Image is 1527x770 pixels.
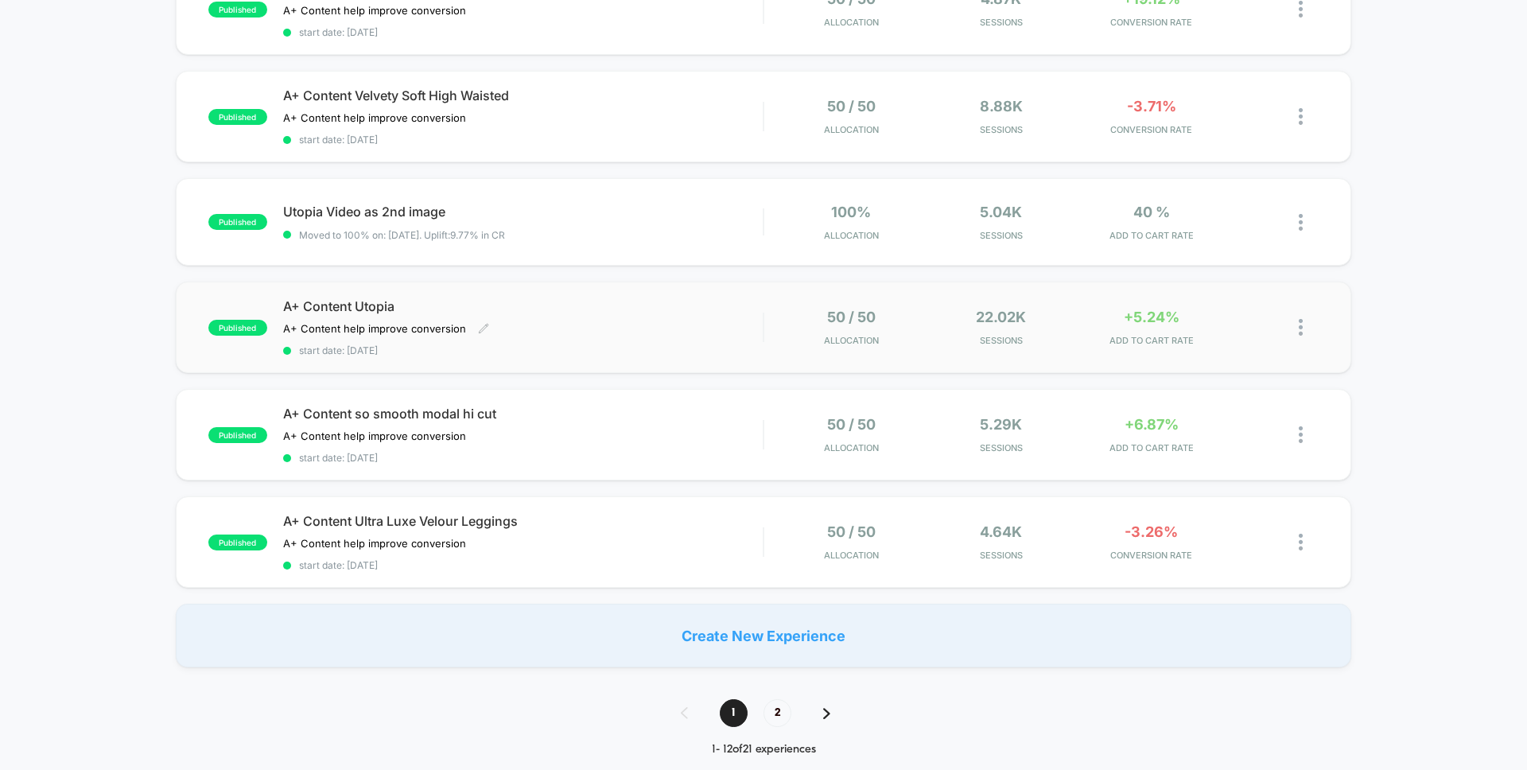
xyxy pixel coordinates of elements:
[283,559,763,571] span: start date: [DATE]
[1299,426,1303,443] img: close
[1125,416,1179,433] span: +6.87%
[208,427,267,443] span: published
[208,320,267,336] span: published
[208,2,267,17] span: published
[208,109,267,125] span: published
[976,309,1026,325] span: 22.02k
[208,214,267,230] span: published
[283,298,763,314] span: A+ Content Utopia
[283,322,466,335] span: A+ Content help improve conversion
[1080,230,1222,241] span: ADD TO CART RATE
[824,442,879,453] span: Allocation
[1299,108,1303,125] img: close
[299,229,505,241] span: Moved to 100% on: [DATE] . Uplift: 9.77% in CR
[1080,17,1222,28] span: CONVERSION RATE
[283,204,763,220] span: Utopia Video as 2nd image
[824,335,879,346] span: Allocation
[931,335,1073,346] span: Sessions
[1125,523,1178,540] span: -3.26%
[283,134,763,146] span: start date: [DATE]
[824,230,879,241] span: Allocation
[1299,214,1303,231] img: close
[283,87,763,103] span: A+ Content Velvety Soft High Waisted
[1124,309,1179,325] span: +5.24%
[831,204,871,220] span: 100%
[827,523,876,540] span: 50 / 50
[176,604,1351,667] div: Create New Experience
[827,416,876,433] span: 50 / 50
[1080,550,1222,561] span: CONVERSION RATE
[665,743,862,756] div: 1 - 12 of 21 experiences
[283,344,763,356] span: start date: [DATE]
[980,204,1022,220] span: 5.04k
[824,124,879,135] span: Allocation
[824,550,879,561] span: Allocation
[827,309,876,325] span: 50 / 50
[283,111,466,124] span: A+ Content help improve conversion
[720,699,748,727] span: 1
[980,523,1022,540] span: 4.64k
[208,535,267,550] span: published
[1299,534,1303,550] img: close
[283,26,763,38] span: start date: [DATE]
[283,537,466,550] span: A+ Content help improve conversion
[1299,1,1303,17] img: close
[823,708,830,719] img: pagination forward
[980,98,1023,115] span: 8.88k
[1299,319,1303,336] img: close
[931,17,1073,28] span: Sessions
[283,406,763,422] span: A+ Content so smooth modal hi cut
[824,17,879,28] span: Allocation
[763,699,791,727] span: 2
[931,442,1073,453] span: Sessions
[1080,442,1222,453] span: ADD TO CART RATE
[980,416,1022,433] span: 5.29k
[283,4,466,17] span: A+ Content help improve conversion
[1127,98,1176,115] span: -3.71%
[1080,124,1222,135] span: CONVERSION RATE
[283,452,763,464] span: start date: [DATE]
[1080,335,1222,346] span: ADD TO CART RATE
[283,513,763,529] span: A+ Content Ultra Luxe Velour Leggings
[1133,204,1170,220] span: 40 %
[931,230,1073,241] span: Sessions
[283,430,466,442] span: A+ Content help improve conversion
[931,550,1073,561] span: Sessions
[827,98,876,115] span: 50 / 50
[931,124,1073,135] span: Sessions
